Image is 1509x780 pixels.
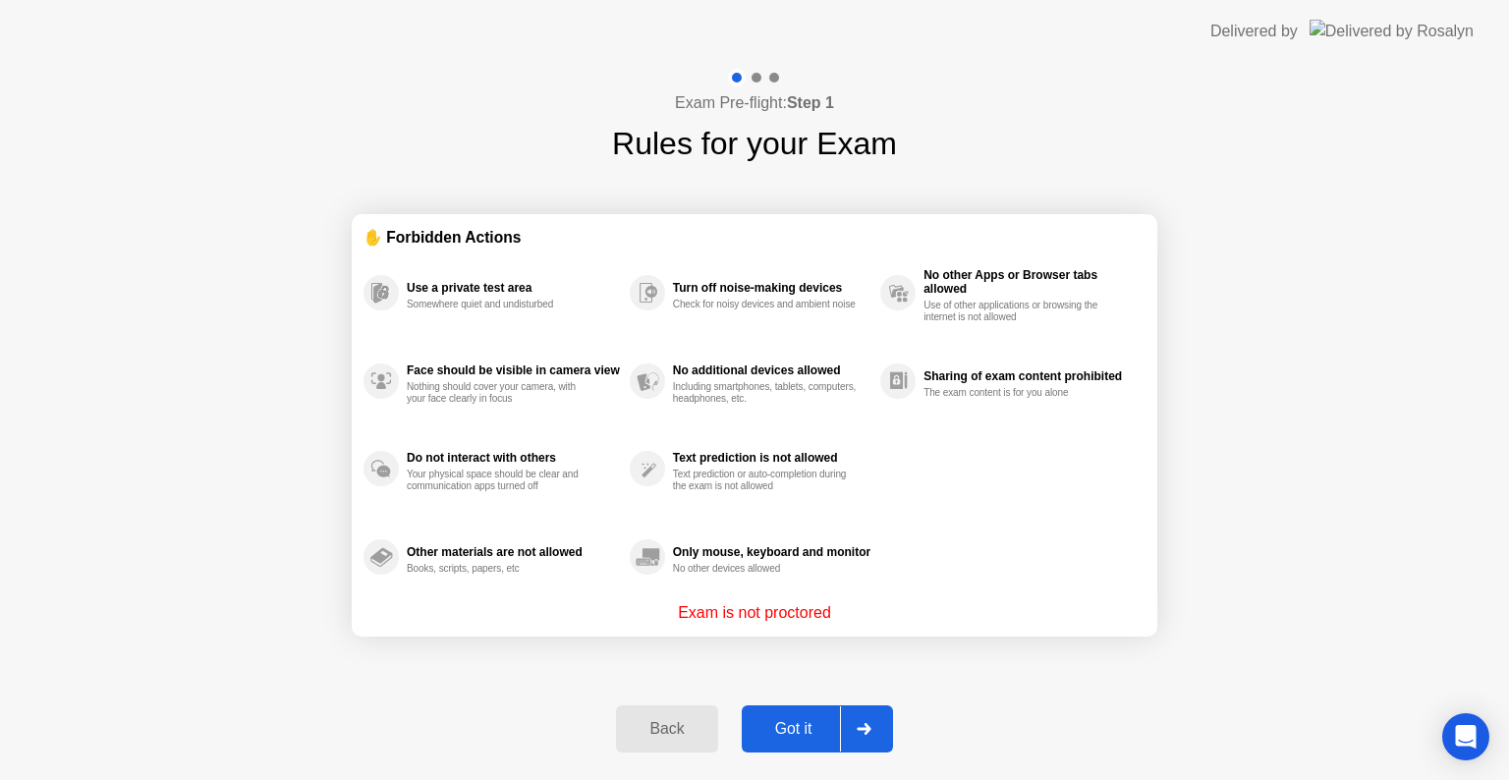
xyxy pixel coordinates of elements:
div: Do not interact with others [407,451,620,465]
div: Use a private test area [407,281,620,295]
div: Got it [748,720,840,738]
p: Exam is not proctored [678,601,831,625]
div: Open Intercom Messenger [1442,713,1489,760]
div: No other devices allowed [673,563,859,575]
div: Text prediction or auto-completion during the exam is not allowed [673,469,859,492]
div: Delivered by [1210,20,1298,43]
div: Nothing should cover your camera, with your face clearly in focus [407,381,592,405]
div: Including smartphones, tablets, computers, headphones, etc. [673,381,859,405]
h1: Rules for your Exam [612,120,897,167]
div: ✋ Forbidden Actions [363,226,1146,249]
div: No other Apps or Browser tabs allowed [923,268,1136,296]
div: Books, scripts, papers, etc [407,563,592,575]
div: Turn off noise-making devices [673,281,870,295]
div: The exam content is for you alone [923,387,1109,399]
div: No additional devices allowed [673,363,870,377]
div: Text prediction is not allowed [673,451,870,465]
div: Other materials are not allowed [407,545,620,559]
div: Check for noisy devices and ambient noise [673,299,859,310]
b: Step 1 [787,94,834,111]
div: Somewhere quiet and undisturbed [407,299,592,310]
div: Back [622,720,711,738]
button: Back [616,705,717,752]
div: Only mouse, keyboard and monitor [673,545,870,559]
button: Got it [742,705,893,752]
div: Sharing of exam content prohibited [923,369,1136,383]
h4: Exam Pre-flight: [675,91,834,115]
img: Delivered by Rosalyn [1310,20,1474,42]
div: Use of other applications or browsing the internet is not allowed [923,300,1109,323]
div: Your physical space should be clear and communication apps turned off [407,469,592,492]
div: Face should be visible in camera view [407,363,620,377]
